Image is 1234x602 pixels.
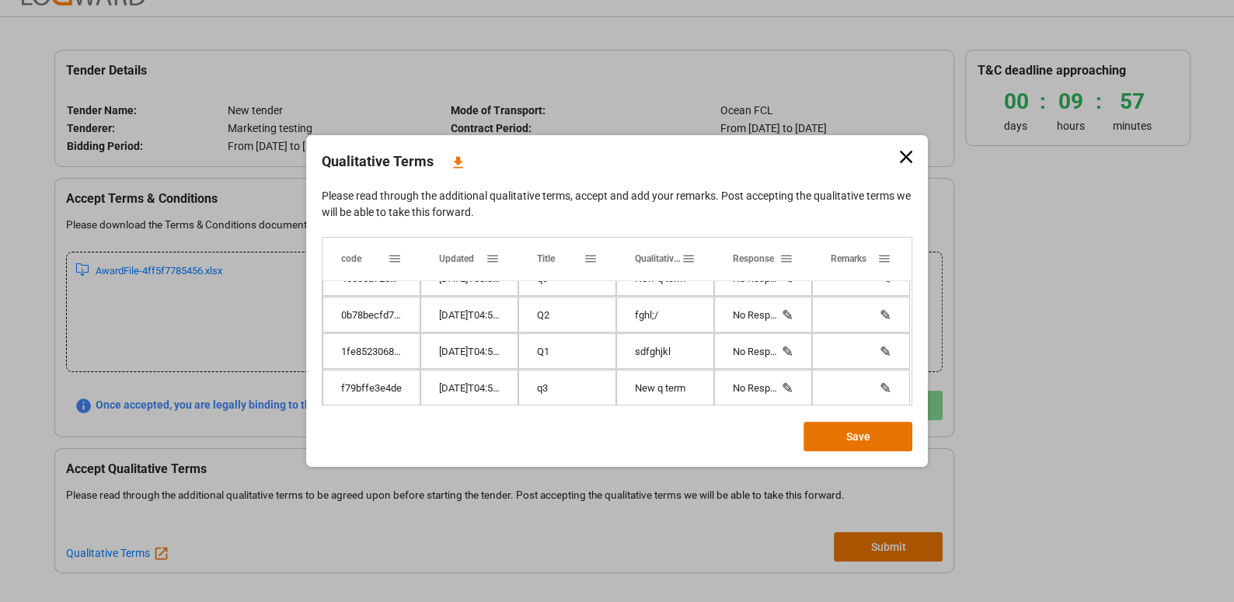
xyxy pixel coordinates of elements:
[518,370,616,405] div: q3
[537,253,555,264] span: Title
[322,151,434,172] div: Qualitative Terms
[420,333,518,369] div: [DATE]T04:52:59.000Z
[782,371,793,406] div: ✎
[831,253,866,264] span: Remarks
[635,334,695,370] p: sdfghjkl
[635,371,695,406] p: New q term
[635,253,681,264] span: Qualitative Terms
[322,333,910,370] div: Press SPACE to select this row.
[322,188,912,221] div: Please read through the additional qualitative terms, accept and add your remarks. Post accepting...
[420,370,518,405] div: [DATE]T04:52:59.000Z
[322,370,910,406] div: Press SPACE to select this row.
[439,253,474,264] span: Updated
[322,297,910,333] div: Press SPACE to select this row.
[518,297,616,332] div: Q2
[341,253,361,264] span: code
[733,253,774,264] span: Response
[733,298,782,333] div: No Response
[880,298,891,333] div: ✎
[803,422,912,451] button: Save
[635,298,695,333] p: fghl;/
[322,297,420,332] div: 0b78becfd745
[733,334,782,370] div: No Response
[782,298,793,333] div: ✎
[322,333,420,369] div: 1fe852306825
[420,297,518,332] div: [DATE]T04:52:59.000Z
[880,371,891,406] div: ✎
[322,370,420,405] div: f79bffe3e4de
[518,333,616,369] div: Q1
[880,334,891,370] div: ✎
[733,371,782,406] div: No Response
[782,334,793,370] div: ✎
